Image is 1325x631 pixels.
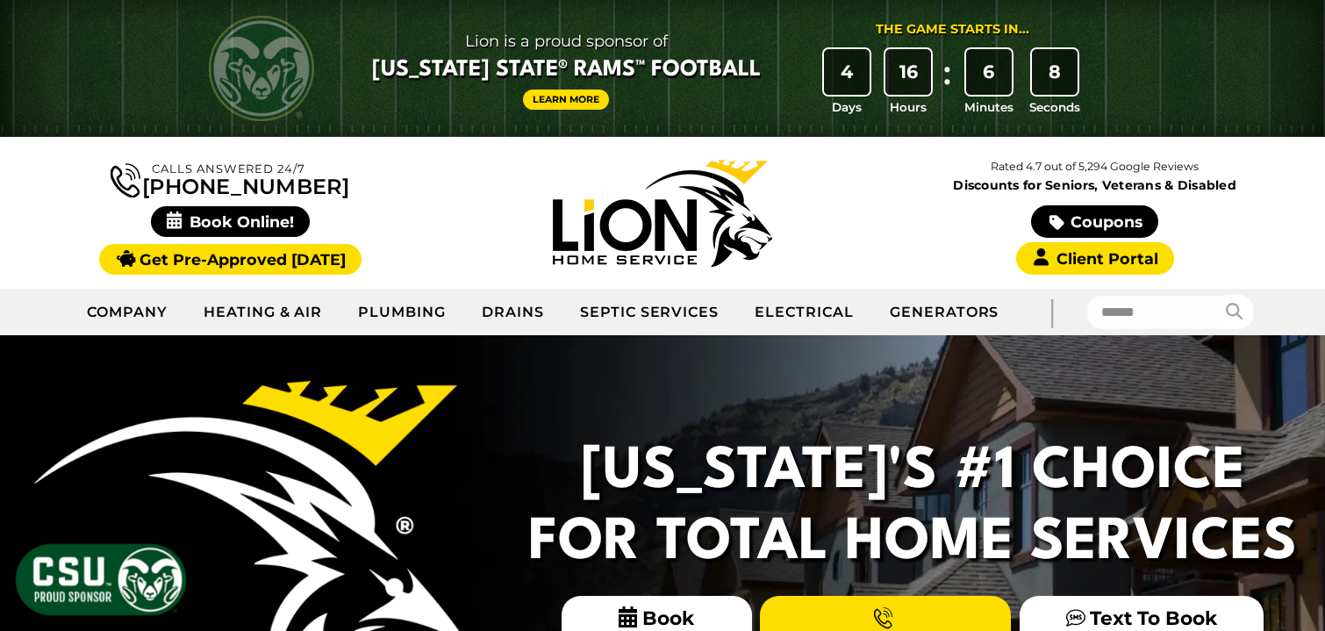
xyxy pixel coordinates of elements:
[872,290,1017,334] a: Generators
[518,437,1307,578] h2: [US_STATE]'s #1 Choice For Total Home Services
[111,160,349,197] a: [PHONE_NUMBER]
[372,55,761,85] span: [US_STATE] State® Rams™ Football
[885,49,931,95] div: 16
[186,290,340,334] a: Heating & Air
[553,160,772,267] img: Lion Home Service
[1016,242,1174,275] a: Client Portal
[737,290,872,334] a: Electrical
[209,16,314,121] img: CSU Rams logo
[464,290,562,334] a: Drains
[939,49,956,117] div: :
[1016,289,1086,335] div: |
[99,244,362,275] a: Get Pre-Approved [DATE]
[151,206,310,237] span: Book Online!
[966,49,1012,95] div: 6
[1029,98,1080,116] span: Seconds
[13,541,189,618] img: CSU Sponsor Badge
[890,98,927,116] span: Hours
[69,290,186,334] a: Company
[832,98,862,116] span: Days
[824,49,870,95] div: 4
[1032,49,1078,95] div: 8
[964,98,1013,116] span: Minutes
[340,290,464,334] a: Plumbing
[883,179,1307,191] span: Discounts for Seniors, Veterans & Disabled
[876,20,1029,39] div: The Game Starts in...
[523,90,609,110] a: Learn More
[878,157,1311,176] p: Rated 4.7 out of 5,294 Google Reviews
[1031,205,1157,238] a: Coupons
[562,290,737,334] a: Septic Services
[372,27,761,55] span: Lion is a proud sponsor of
